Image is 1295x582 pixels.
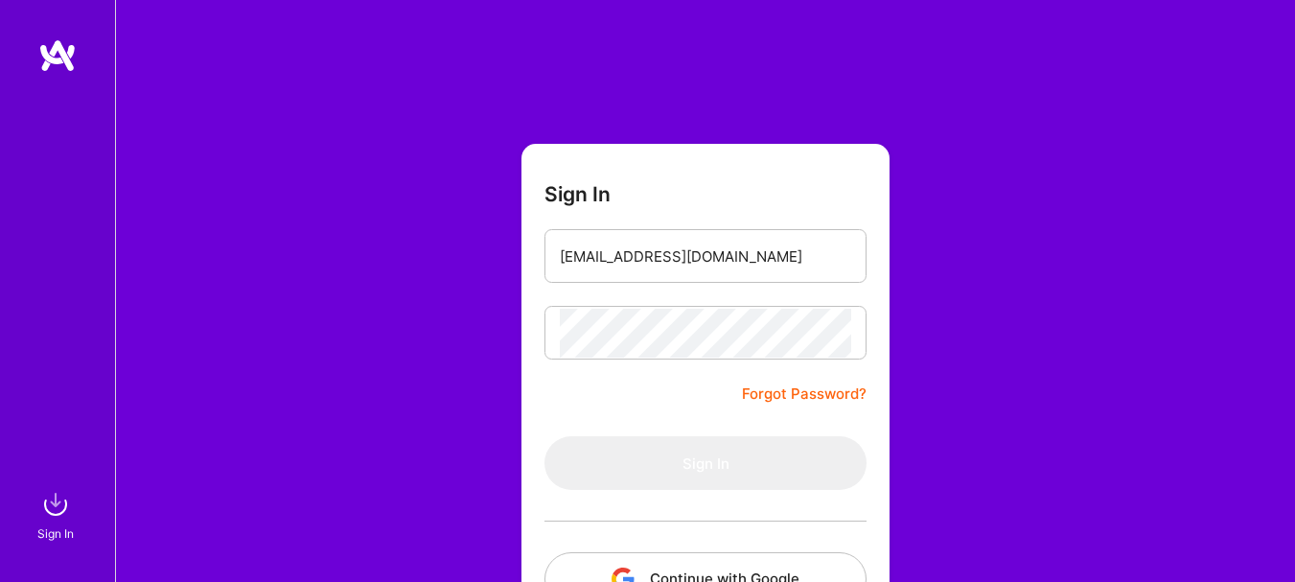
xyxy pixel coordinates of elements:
[40,485,75,544] a: sign inSign In
[37,524,74,544] div: Sign In
[560,232,851,281] input: Email...
[742,383,867,406] a: Forgot Password?
[544,182,611,206] h3: Sign In
[38,38,77,73] img: logo
[36,485,75,524] img: sign in
[544,436,867,490] button: Sign In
